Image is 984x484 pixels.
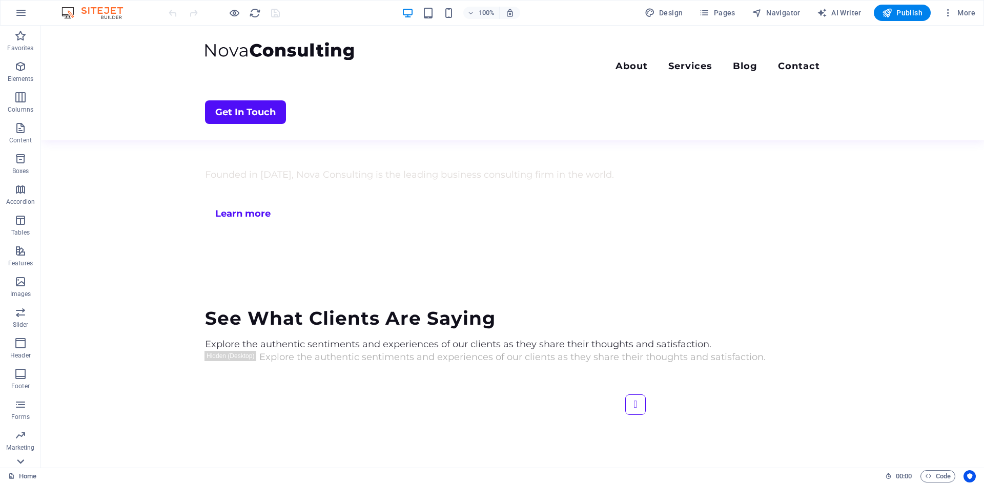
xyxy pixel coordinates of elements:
p: Columns [8,106,33,114]
p: Elements [8,75,34,83]
span: : [903,472,905,480]
span: 00 00 [896,470,912,482]
i: On resize automatically adjust zoom level to fit chosen device. [505,8,515,17]
h6: 100% [479,7,495,19]
span: AI Writer [817,8,862,18]
p: Marketing [6,444,34,452]
span: Design [645,8,683,18]
p: Slider [13,321,29,329]
p: Features [8,259,33,267]
button: Pages [695,5,739,21]
button: Code [920,470,955,482]
button: reload [249,7,261,19]
button: Usercentrics [963,470,976,482]
p: Forms [11,413,30,421]
p: Images [10,290,31,298]
button: More [939,5,979,21]
span: Publish [882,8,922,18]
p: Boxes [12,167,29,175]
div: Design (Ctrl+Alt+Y) [641,5,687,21]
span: Pages [699,8,735,18]
p: Content [9,136,32,144]
p: Accordion [6,198,35,206]
button: Navigator [748,5,805,21]
p: Favorites [7,44,33,52]
button: 100% [463,7,500,19]
p: Footer [11,382,30,390]
button: AI Writer [813,5,866,21]
img: Editor Logo [59,7,136,19]
a: Click to cancel selection. Double-click to open Pages [8,470,36,482]
button: Design [641,5,687,21]
p: Header [10,351,31,360]
h6: Session time [885,470,912,482]
span: Navigator [752,8,801,18]
span: Code [925,470,951,482]
p: Tables [11,228,30,237]
button: Publish [874,5,931,21]
span: More [943,8,975,18]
